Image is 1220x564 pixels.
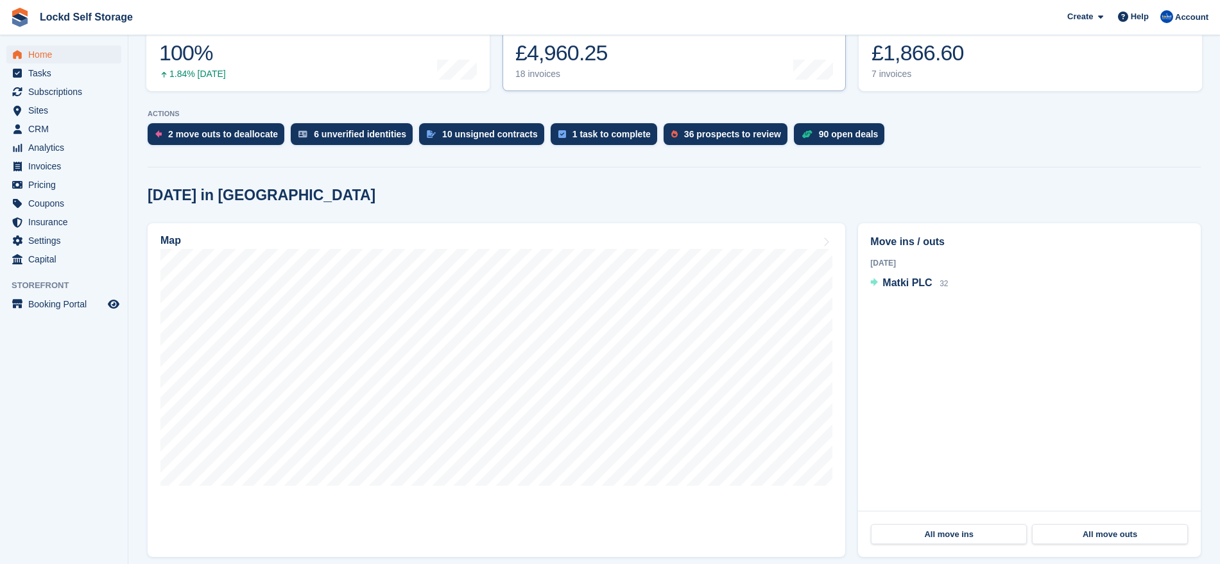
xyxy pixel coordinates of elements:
a: menu [6,176,121,194]
a: menu [6,213,121,231]
div: 90 open deals [819,129,879,139]
span: Settings [28,232,105,250]
a: Awaiting payment £1,866.60 7 invoices [859,10,1202,91]
span: Home [28,46,105,64]
div: 10 unsigned contracts [442,129,538,139]
div: 2 move outs to deallocate [168,129,278,139]
span: Help [1131,10,1149,23]
span: Pricing [28,176,105,194]
a: menu [6,46,121,64]
img: stora-icon-8386f47178a22dfd0bd8f6a31ec36ba5ce8667c1dd55bd0f319d3a0aa187defe.svg [10,8,30,27]
span: Matki PLC [882,277,932,288]
a: Preview store [106,296,121,312]
a: menu [6,139,121,157]
img: contract_signature_icon-13c848040528278c33f63329250d36e43548de30e8caae1d1a13099fd9432cc5.svg [427,130,436,138]
h2: Map [160,235,181,246]
div: 100% [159,40,226,66]
a: menu [6,295,121,313]
p: ACTIONS [148,110,1201,118]
span: Tasks [28,64,105,82]
a: All move outs [1032,524,1188,545]
a: menu [6,232,121,250]
div: 36 prospects to review [684,129,781,139]
a: 6 unverified identities [291,123,419,151]
a: menu [6,194,121,212]
a: menu [6,157,121,175]
a: menu [6,250,121,268]
div: [DATE] [870,257,1189,269]
div: 6 unverified identities [314,129,406,139]
span: Coupons [28,194,105,212]
span: Subscriptions [28,83,105,101]
img: Jonny Bleach [1160,10,1173,23]
span: Account [1175,11,1208,24]
div: 18 invoices [515,69,611,80]
h2: [DATE] in [GEOGRAPHIC_DATA] [148,187,375,204]
div: 7 invoices [872,69,964,80]
img: deal-1b604bf984904fb50ccaf53a9ad4b4a5d6e5aea283cecdc64d6e3604feb123c2.svg [802,130,812,139]
span: Storefront [12,279,128,292]
a: Matki PLC 32 [870,275,948,292]
a: 10 unsigned contracts [419,123,551,151]
span: Invoices [28,157,105,175]
span: Analytics [28,139,105,157]
span: Insurance [28,213,105,231]
div: £4,960.25 [515,40,611,66]
span: Create [1067,10,1093,23]
div: 1.84% [DATE] [159,69,226,80]
a: All move ins [871,524,1027,545]
span: Sites [28,101,105,119]
img: task-75834270c22a3079a89374b754ae025e5fb1db73e45f91037f5363f120a921f8.svg [558,130,566,138]
img: move_outs_to_deallocate_icon-f764333ba52eb49d3ac5e1228854f67142a1ed5810a6f6cc68b1a99e826820c5.svg [155,130,162,138]
a: 2 move outs to deallocate [148,123,291,151]
a: Lockd Self Storage [35,6,138,28]
div: 1 task to complete [572,129,651,139]
a: menu [6,120,121,138]
img: verify_identity-adf6edd0f0f0b5bbfe63781bf79b02c33cf7c696d77639b501bdc392416b5a36.svg [298,130,307,138]
span: CRM [28,120,105,138]
a: menu [6,101,121,119]
div: £1,866.60 [872,40,964,66]
img: prospect-51fa495bee0391a8d652442698ab0144808aea92771e9ea1ae160a38d050c398.svg [671,130,678,138]
a: 36 prospects to review [664,123,794,151]
span: 32 [940,279,948,288]
a: menu [6,64,121,82]
a: Map [148,223,845,557]
a: 90 open deals [794,123,891,151]
a: Month-to-date sales £4,960.25 18 invoices [503,10,846,91]
span: Booking Portal [28,295,105,313]
span: Capital [28,250,105,268]
a: Occupancy 100% 1.84% [DATE] [146,10,490,91]
a: 1 task to complete [551,123,664,151]
a: menu [6,83,121,101]
h2: Move ins / outs [870,234,1189,250]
